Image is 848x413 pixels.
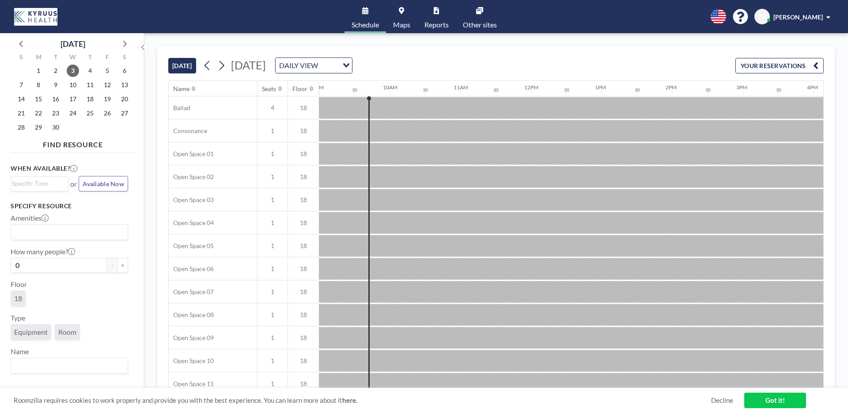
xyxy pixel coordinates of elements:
[32,79,45,91] span: Monday, September 8, 2025
[67,65,79,77] span: Wednesday, September 3, 2025
[257,150,288,158] span: 1
[12,360,123,371] input: Search for option
[49,121,62,134] span: Tuesday, September 30, 2025
[32,121,45,134] span: Monday, September 29, 2025
[32,65,45,77] span: Monday, September 1, 2025
[262,85,276,93] div: Seats
[11,247,75,256] label: How many people?
[14,8,57,26] img: organization-logo
[288,219,319,227] span: 18
[288,173,319,181] span: 18
[288,288,319,296] span: 18
[292,85,307,93] div: Floor
[736,84,747,91] div: 3PM
[454,84,468,91] div: 11AM
[666,84,677,91] div: 2PM
[64,52,82,64] div: W
[705,87,711,93] div: 30
[168,58,196,73] button: [DATE]
[257,219,288,227] span: 1
[169,334,214,342] span: Open Space 09
[288,380,319,388] span: 18
[11,347,29,356] label: Name
[277,60,320,71] span: DAILY VIEW
[493,87,499,93] div: 30
[15,93,27,105] span: Sunday, September 14, 2025
[257,288,288,296] span: 1
[107,258,117,273] button: -
[276,58,352,73] div: Search for option
[288,334,319,342] span: 18
[49,93,62,105] span: Tuesday, September 16, 2025
[169,311,214,319] span: Open Space 08
[15,121,27,134] span: Sunday, September 28, 2025
[67,93,79,105] span: Wednesday, September 17, 2025
[11,214,49,222] label: Amenities
[61,38,85,50] div: [DATE]
[49,107,62,119] span: Tuesday, September 23, 2025
[744,393,806,408] a: Got it!
[169,196,214,204] span: Open Space 03
[288,150,319,158] span: 18
[169,288,214,296] span: Open Space 07
[424,21,449,28] span: Reports
[83,180,124,187] span: Available Now
[11,280,27,289] label: Floor
[169,127,207,135] span: Consonance
[118,79,131,91] span: Saturday, September 13, 2025
[635,87,640,93] div: 30
[352,21,379,28] span: Schedule
[393,21,410,28] span: Maps
[49,65,62,77] span: Tuesday, September 2, 2025
[84,93,96,105] span: Thursday, September 18, 2025
[423,87,428,93] div: 30
[169,219,214,227] span: Open Space 04
[32,93,45,105] span: Monday, September 15, 2025
[383,84,397,91] div: 10AM
[352,87,357,93] div: 30
[12,179,63,188] input: Search for option
[12,226,123,238] input: Search for option
[11,314,25,322] label: Type
[288,127,319,135] span: 18
[101,65,114,77] span: Friday, September 5, 2025
[14,396,711,405] span: Roomzilla requires cookies to work properly and provide you with the best experience. You can lea...
[101,79,114,91] span: Friday, September 12, 2025
[118,107,131,119] span: Saturday, September 27, 2025
[564,87,569,93] div: 30
[288,357,319,365] span: 18
[257,242,288,250] span: 1
[11,225,128,240] div: Search for option
[79,176,128,191] button: Available Now
[169,380,214,388] span: Open Space 11
[231,58,266,72] span: [DATE]
[773,13,823,21] span: [PERSON_NAME]
[84,79,96,91] span: Thursday, September 11, 2025
[15,107,27,119] span: Sunday, September 21, 2025
[257,104,288,112] span: 4
[257,380,288,388] span: 1
[11,137,135,149] h4: FIND RESOURCE
[118,65,131,77] span: Saturday, September 6, 2025
[11,202,128,210] h3: Specify resource
[735,58,824,73] button: YOUR RESERVATIONS
[758,13,766,21] span: ZB
[288,104,319,112] span: 18
[13,52,30,64] div: S
[169,265,214,273] span: Open Space 06
[49,79,62,91] span: Tuesday, September 9, 2025
[84,107,96,119] span: Thursday, September 25, 2025
[98,52,116,64] div: F
[288,311,319,319] span: 18
[257,196,288,204] span: 1
[47,52,64,64] div: T
[116,52,133,64] div: S
[807,84,818,91] div: 4PM
[58,328,76,337] span: Room
[30,52,47,64] div: M
[101,93,114,105] span: Friday, September 19, 2025
[257,334,288,342] span: 1
[67,107,79,119] span: Wednesday, September 24, 2025
[169,104,190,112] span: Ballad
[173,85,189,93] div: Name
